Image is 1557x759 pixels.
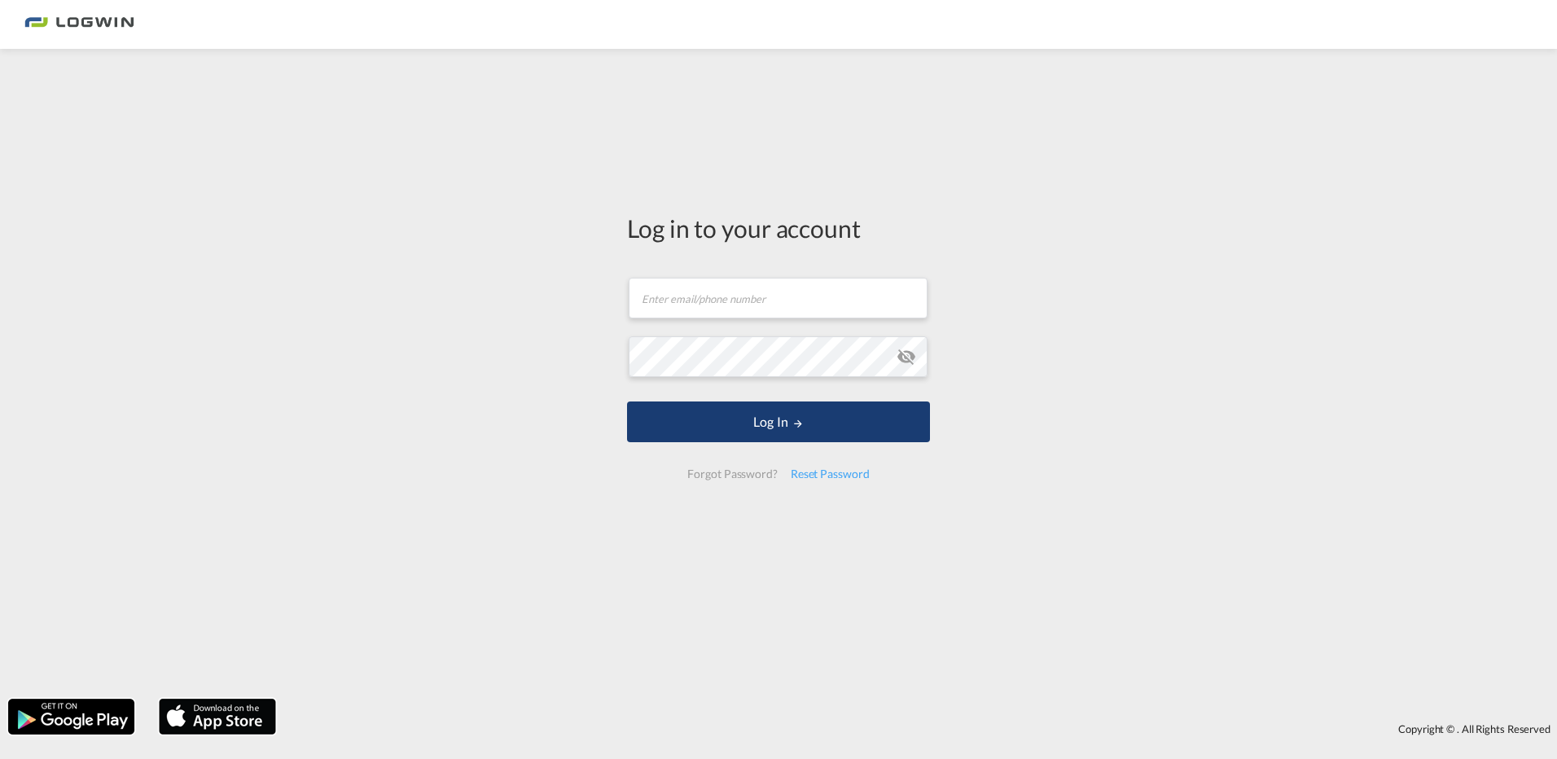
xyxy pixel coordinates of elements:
div: Log in to your account [627,211,930,245]
input: Enter email/phone number [629,278,928,318]
div: Copyright © . All Rights Reserved [284,715,1557,743]
button: LOGIN [627,401,930,442]
img: bc73a0e0d8c111efacd525e4c8ad7d32.png [24,7,134,43]
md-icon: icon-eye-off [897,347,916,366]
div: Reset Password [784,459,876,489]
img: google.png [7,697,136,736]
img: apple.png [157,697,278,736]
div: Forgot Password? [681,459,783,489]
